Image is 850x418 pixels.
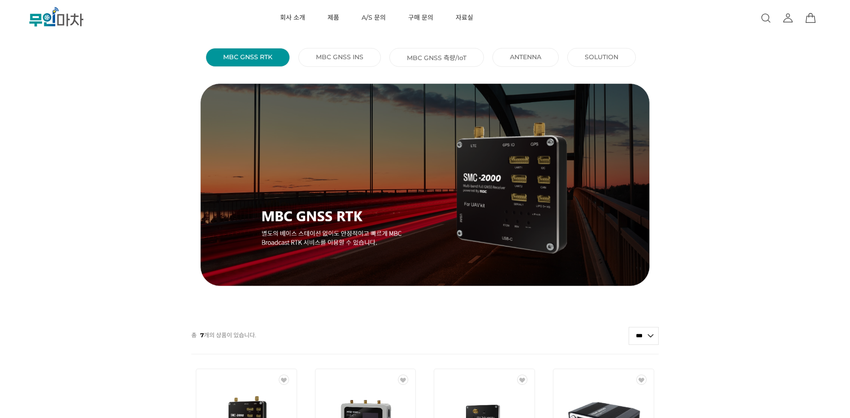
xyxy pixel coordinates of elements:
a: SOLUTION [585,53,618,61]
a: MBC GNSS 측량/IoT [407,53,466,62]
a: MBC GNSS INS [316,53,363,61]
a: ANTENNA [510,53,541,61]
p: 총 개의 상품이 있습니다. [191,327,256,344]
img: thumbnail_MBC_GNSS_RTK.png [191,83,659,286]
strong: 7 [200,331,204,339]
a: MBC GNSS RTK [223,53,272,61]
